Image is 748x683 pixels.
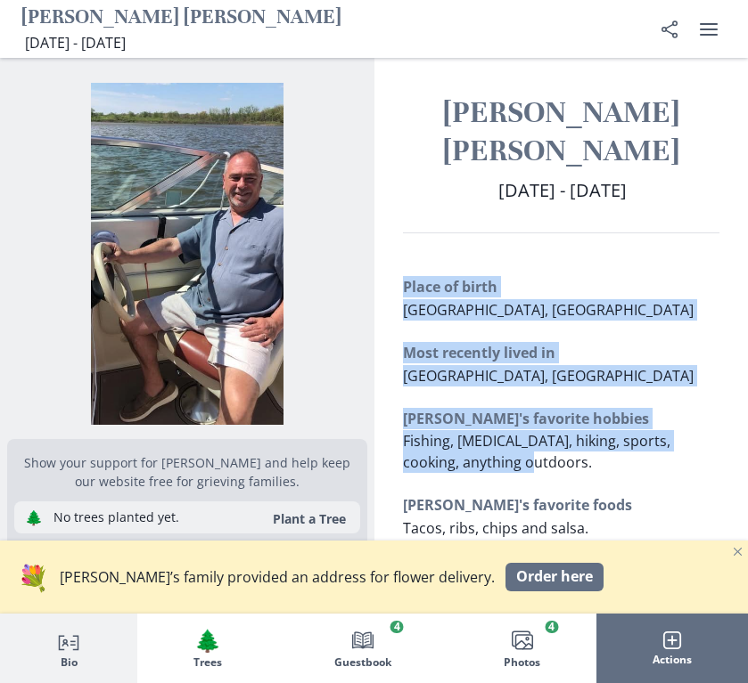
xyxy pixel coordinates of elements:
[7,69,367,425] div: Open photos full screen
[403,276,720,297] h3: Place of birth
[504,656,540,669] span: Photos
[516,568,593,585] span: Order here
[21,4,341,32] h1: [PERSON_NAME] [PERSON_NAME]
[21,83,353,425] img: Photo of John
[506,563,604,591] a: Order here
[403,300,694,320] span: [GEOGRAPHIC_DATA], [GEOGRAPHIC_DATA]
[390,621,404,633] span: 4
[448,614,596,683] button: Photos
[403,431,670,472] span: Fishing, [MEDICAL_DATA], hiking, sports, cooking, anything outdoors.
[61,656,78,669] span: Bio
[193,656,222,669] span: Trees
[262,510,357,527] button: Plant a Tree
[727,541,748,562] button: Close
[25,33,126,53] span: [DATE] - [DATE]
[137,614,278,683] button: Trees
[545,621,558,633] span: 4
[334,656,391,669] span: Guestbook
[652,12,687,47] button: Share Obituary
[278,614,448,683] button: Guestbook
[691,12,727,47] button: user menu
[403,494,720,516] h3: [PERSON_NAME]'s favorite foods
[18,558,49,596] a: flowers
[403,342,720,363] h3: Most recently lived in
[403,366,694,386] span: [GEOGRAPHIC_DATA], [GEOGRAPHIC_DATA]
[14,453,360,491] p: Show your support for [PERSON_NAME] and help keep our website free for grieving families.
[653,654,692,666] span: Actions
[18,560,49,594] span: flowers
[596,614,748,683] button: Actions
[194,627,221,653] span: Tree
[403,518,588,538] span: Tacos, ribs, chips and salsa.
[498,178,627,202] span: [DATE] - [DATE]
[60,566,495,588] p: [PERSON_NAME]’s family provided an address for flower delivery.
[403,408,720,429] h3: [PERSON_NAME]'s favorite hobbies
[403,94,720,170] h1: [PERSON_NAME] [PERSON_NAME]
